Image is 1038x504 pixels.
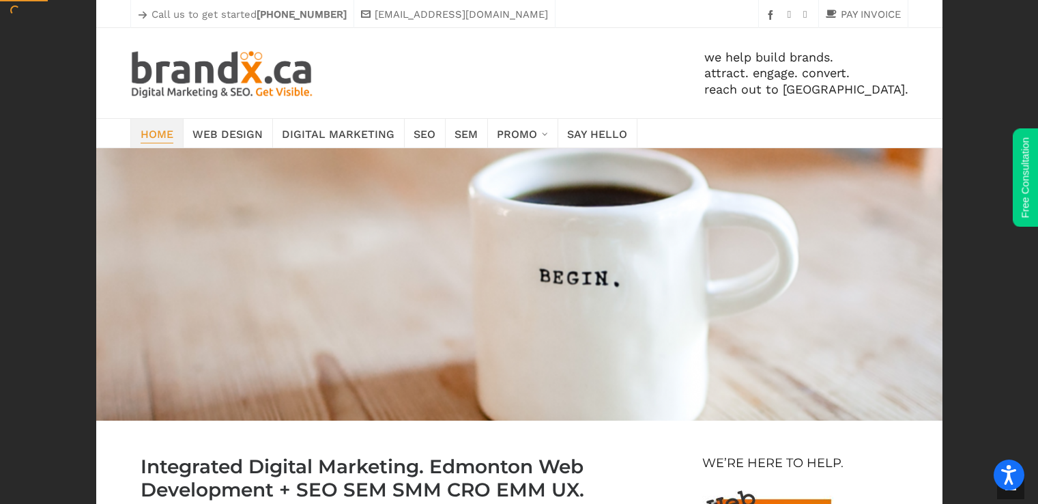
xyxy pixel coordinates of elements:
h1: Integrated Digital Marketing. Edmonton Web Development + SEO SEM SMM CRO EMM UX. [141,455,662,501]
a: twitter [803,10,811,20]
a: Digital Marketing [272,119,405,148]
a: SEO [404,119,446,148]
span: SEO [414,124,435,143]
a: Web Design [183,119,273,148]
span: Say Hello [567,124,627,143]
strong: [PHONE_NUMBER] [257,8,347,20]
img: Edmonton SEO. SEM. Web Design. Print. Brandx Digital Marketing & SEO [130,48,315,98]
span: SEM [455,124,478,143]
a: PAY INVOICE [826,6,901,23]
p: Call us to get started [138,6,347,23]
span: Web Design [192,124,263,143]
a: Promo [487,119,558,148]
h4: We’re Here To Help. [702,455,844,471]
a: [EMAIL_ADDRESS][DOMAIN_NAME] [361,6,548,23]
span: Digital Marketing [282,124,394,143]
a: Say Hello [558,119,637,148]
a: Home [130,119,184,148]
a: instagram [788,10,795,20]
div: we help build brands. attract. engage. convert. reach out to [GEOGRAPHIC_DATA]. [315,28,908,118]
span: Home [141,124,173,143]
a: facebook [766,10,779,20]
span: Promo [497,124,537,143]
a: SEM [445,119,488,148]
